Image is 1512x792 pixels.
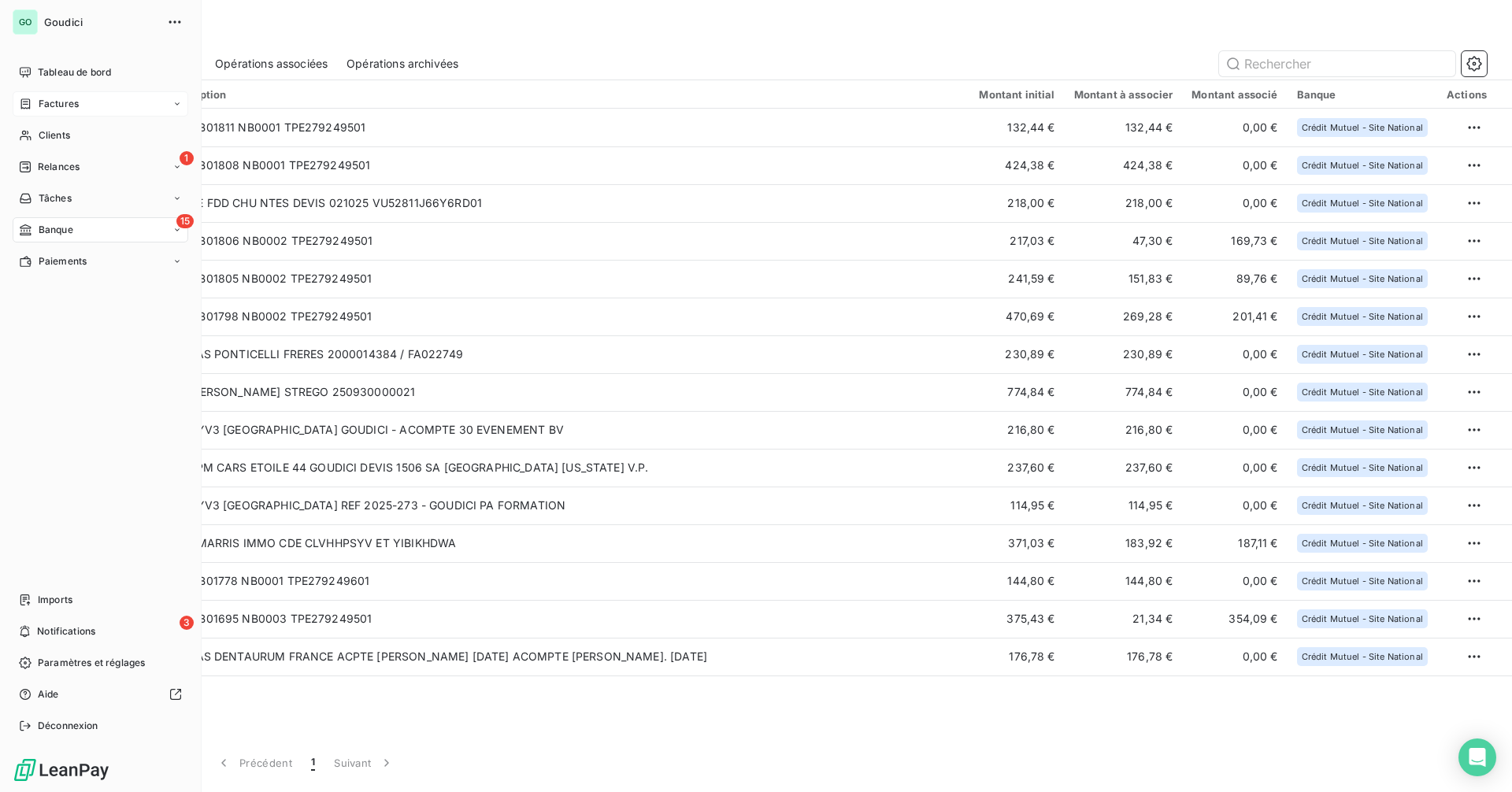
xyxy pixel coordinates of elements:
[346,56,458,72] span: Opérations archivées
[1065,562,1183,600] td: 144,80 €
[969,184,1064,222] td: 218,00 €
[157,638,970,675] td: VIR SAS DENTAURUM FRANCE ACPTE [PERSON_NAME] [DATE] ACOMPTE [PERSON_NAME]. [DATE]
[157,184,970,222] td: ACPTE FDD CHU NTES DEVIS 021025 VU52811J66Y6RD01
[13,682,188,707] a: Aide
[180,151,194,165] span: 1
[1182,487,1287,524] td: 0,00 €
[157,109,970,146] td: REMCB01811 NB0001 TPE279249501
[38,593,72,607] span: Imports
[969,335,1064,373] td: 230,89 €
[157,373,970,411] td: VIR [PERSON_NAME] STREGO 250930000021
[1065,222,1183,260] td: 47,30 €
[157,600,970,638] td: REMCB01695 NB0003 TPE279249501
[1302,123,1423,132] span: Crédit Mutuel - Site National
[1182,222,1287,260] td: 169,73 €
[969,638,1064,675] td: 176,78 €
[969,411,1064,449] td: 216,80 €
[1302,161,1423,170] span: Crédit Mutuel - Site National
[1302,425,1423,435] span: Crédit Mutuel - Site National
[1065,638,1183,675] td: 176,78 €
[157,411,970,449] td: VIR VYV3 [GEOGRAPHIC_DATA] GOUDICI - ACOMPTE 30 EVENEMENT BV
[969,222,1064,260] td: 217,03 €
[1182,411,1287,449] td: 0,00 €
[969,373,1064,411] td: 774,84 €
[1182,184,1287,222] td: 0,00 €
[37,624,95,638] span: Notifications
[176,214,194,228] span: 15
[1302,350,1423,359] span: Crédit Mutuel - Site National
[1182,638,1287,675] td: 0,00 €
[1302,614,1423,624] span: Crédit Mutuel - Site National
[38,656,145,670] span: Paramètres et réglages
[157,146,970,184] td: REMCB01808 NB0001 TPE279249501
[39,223,73,237] span: Banque
[1065,373,1183,411] td: 774,84 €
[1065,146,1183,184] td: 424,38 €
[1458,738,1496,776] div: Open Intercom Messenger
[969,109,1064,146] td: 132,44 €
[215,56,328,72] span: Opérations associées
[1182,600,1287,638] td: 354,09 €
[1065,298,1183,335] td: 269,28 €
[979,88,1054,101] div: Montant initial
[157,487,970,524] td: VIR VYV3 [GEOGRAPHIC_DATA] REF 2025-273 - GOUDICI PA FORMATION
[157,449,970,487] td: VIR BPM CARS ETOILE 44 GOUDICI DEVIS 1506 SA [GEOGRAPHIC_DATA] [US_STATE] V.P.
[1065,335,1183,373] td: 230,89 €
[1182,335,1287,373] td: 0,00 €
[38,687,59,701] span: Aide
[1182,373,1287,411] td: 0,00 €
[311,755,315,771] span: 1
[969,600,1064,638] td: 375,43 €
[1302,387,1423,397] span: Crédit Mutuel - Site National
[969,487,1064,524] td: 114,95 €
[1302,198,1423,208] span: Crédit Mutuel - Site National
[969,298,1064,335] td: 470,69 €
[1182,298,1287,335] td: 201,41 €
[1182,146,1287,184] td: 0,00 €
[13,9,38,35] div: GO
[302,746,324,779] button: 1
[1302,538,1423,548] span: Crédit Mutuel - Site National
[969,449,1064,487] td: 237,60 €
[1302,274,1423,283] span: Crédit Mutuel - Site National
[38,65,111,80] span: Tableau de bord
[1182,109,1287,146] td: 0,00 €
[39,128,70,142] span: Clients
[38,719,98,733] span: Déconnexion
[1065,260,1183,298] td: 151,83 €
[324,746,404,779] button: Suivant
[1219,51,1455,76] input: Rechercher
[1302,501,1423,510] span: Crédit Mutuel - Site National
[1302,312,1423,321] span: Crédit Mutuel - Site National
[1065,184,1183,222] td: 218,00 €
[44,16,157,28] span: Goudici
[1065,411,1183,449] td: 216,80 €
[157,260,970,298] td: REMCB01805 NB0002 TPE279249501
[1182,260,1287,298] td: 89,76 €
[157,524,970,562] td: VIR AMARRIS IMMO CDE CLVHHPSYV ET YIBIKHDWA
[1302,236,1423,246] span: Crédit Mutuel - Site National
[1191,88,1277,101] div: Montant associé
[167,88,961,101] div: Description
[157,222,970,260] td: REMCB01806 NB0002 TPE279249501
[157,335,970,373] td: VIR SAS PONTICELLI FRERES 2000014384 / FA022749
[1065,109,1183,146] td: 132,44 €
[1302,463,1423,472] span: Crédit Mutuel - Site National
[969,562,1064,600] td: 144,80 €
[1302,576,1423,586] span: Crédit Mutuel - Site National
[1065,524,1183,562] td: 183,92 €
[1182,449,1287,487] td: 0,00 €
[206,746,302,779] button: Précédent
[969,524,1064,562] td: 371,03 €
[38,160,80,174] span: Relances
[1297,88,1428,101] div: Banque
[1065,487,1183,524] td: 114,95 €
[1065,449,1183,487] td: 237,60 €
[1074,88,1173,101] div: Montant à associer
[1182,562,1287,600] td: 0,00 €
[1447,88,1487,101] div: Actions
[180,616,194,630] span: 3
[1182,524,1287,562] td: 187,11 €
[969,146,1064,184] td: 424,38 €
[13,757,110,783] img: Logo LeanPay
